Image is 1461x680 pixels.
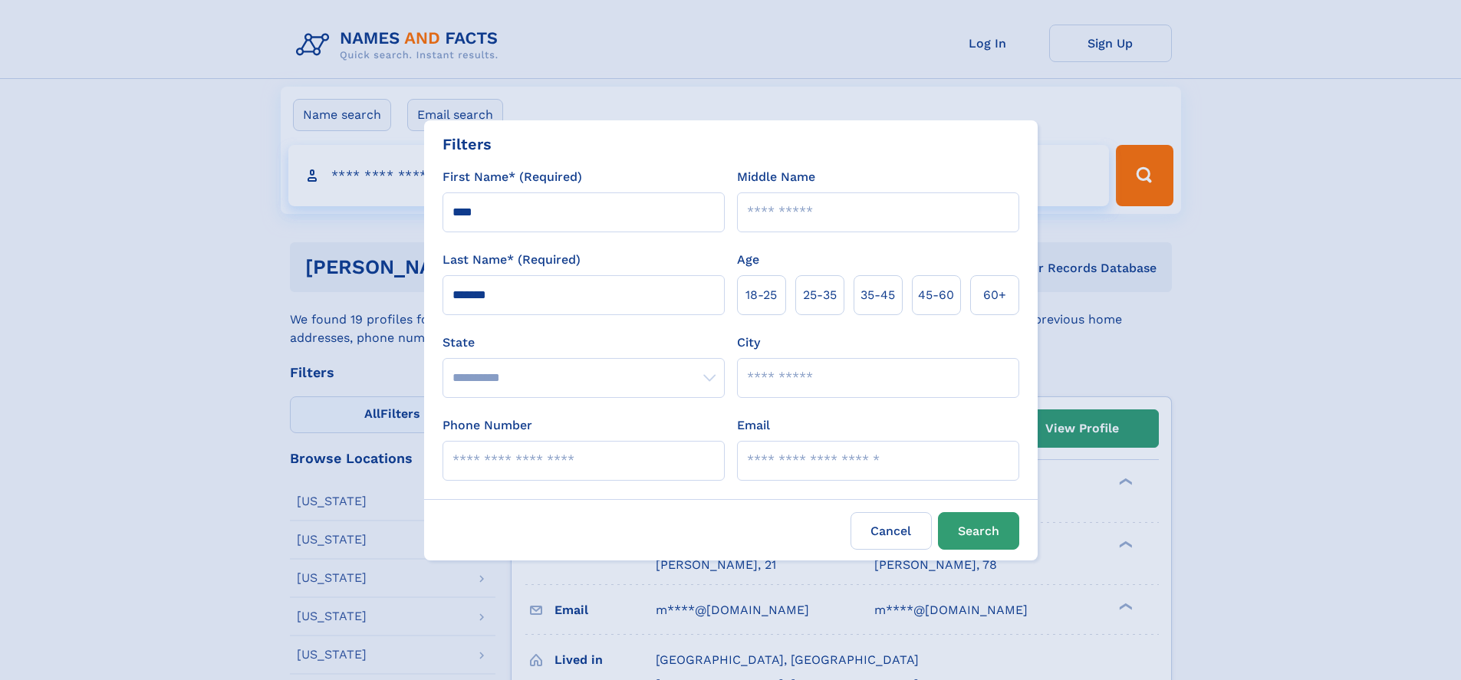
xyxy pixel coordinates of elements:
[443,133,492,156] div: Filters
[737,416,770,435] label: Email
[443,416,532,435] label: Phone Number
[938,512,1019,550] button: Search
[803,286,837,304] span: 25‑35
[737,251,759,269] label: Age
[443,251,581,269] label: Last Name* (Required)
[745,286,777,304] span: 18‑25
[443,168,582,186] label: First Name* (Required)
[737,168,815,186] label: Middle Name
[737,333,760,352] label: City
[443,333,725,352] label: State
[918,286,954,304] span: 45‑60
[860,286,895,304] span: 35‑45
[983,286,1006,304] span: 60+
[851,512,932,550] label: Cancel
